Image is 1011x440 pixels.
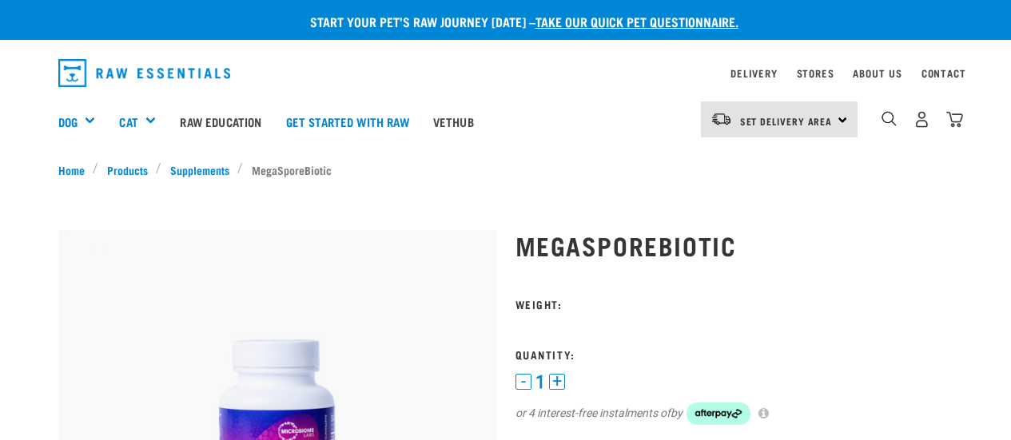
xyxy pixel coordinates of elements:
[58,161,953,178] nav: breadcrumbs
[549,374,565,390] button: +
[515,374,531,390] button: -
[535,18,738,25] a: take our quick pet questionnaire.
[58,113,78,131] a: Dog
[119,113,137,131] a: Cat
[161,161,237,178] a: Supplements
[535,374,545,390] span: 1
[168,89,273,153] a: Raw Education
[515,298,953,310] h3: Weight:
[515,231,953,260] h1: MegaSporeBiotic
[274,89,421,153] a: Get started with Raw
[46,53,966,93] nav: dropdown navigation
[946,111,963,128] img: home-icon@2x.png
[421,89,486,153] a: Vethub
[98,161,156,178] a: Products
[882,111,897,126] img: home-icon-1@2x.png
[853,70,902,76] a: About Us
[515,348,953,360] h3: Quantity:
[515,402,953,425] div: or 4 interest-free instalments of by
[58,59,231,87] img: Raw Essentials Logo
[740,118,833,124] span: Set Delivery Area
[710,112,732,126] img: van-moving.png
[913,111,930,128] img: user.png
[730,70,777,76] a: Delivery
[687,402,750,425] img: Afterpay
[921,70,966,76] a: Contact
[797,70,834,76] a: Stores
[58,161,94,178] a: Home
